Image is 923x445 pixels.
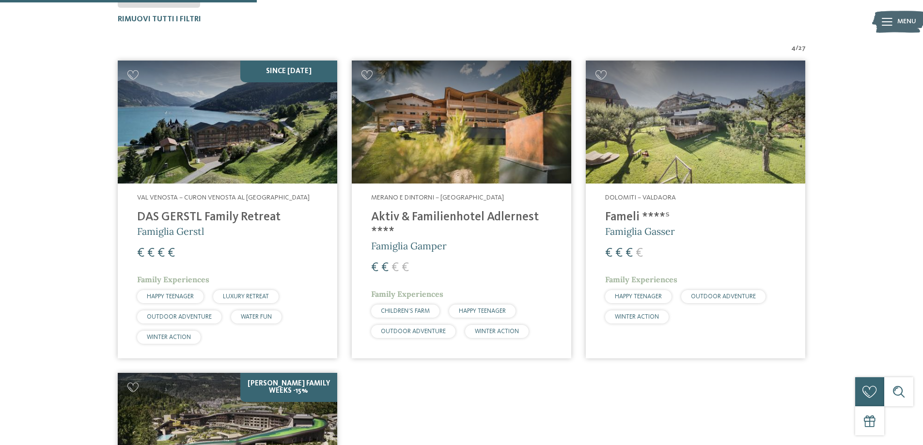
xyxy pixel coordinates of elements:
span: / [796,44,798,53]
span: € [147,247,155,260]
span: Dolomiti – Valdaora [605,194,676,201]
span: € [391,261,399,274]
span: OUTDOOR ADVENTURE [691,293,756,300]
h4: Aktiv & Familienhotel Adlernest **** [371,210,552,239]
span: HAPPY TEENAGER [147,293,194,300]
span: HAPPY TEENAGER [615,293,662,300]
span: € [168,247,175,260]
span: € [615,247,623,260]
span: WATER FUN [241,314,272,320]
span: Family Experiences [605,275,677,284]
span: Famiglia Gerstl [137,225,204,237]
h4: DAS GERSTL Family Retreat [137,210,318,225]
span: WINTER ACTION [615,314,659,320]
span: 27 [798,44,806,53]
img: Cercate un hotel per famiglie? Qui troverete solo i migliori! [586,61,805,184]
span: € [636,247,643,260]
span: WINTER ACTION [475,328,519,335]
a: Cercate un hotel per famiglie? Qui troverete solo i migliori! SINCE [DATE] Val Venosta – Curon Ve... [118,61,337,358]
span: OUTDOOR ADVENTURE [381,328,446,335]
span: Family Experiences [371,289,443,299]
span: CHILDREN’S FARM [381,308,430,314]
span: Merano e dintorni – [GEOGRAPHIC_DATA] [371,194,504,201]
img: Aktiv & Familienhotel Adlernest **** [352,61,571,184]
img: Cercate un hotel per famiglie? Qui troverete solo i migliori! [118,61,337,184]
span: Famiglia Gamper [371,240,447,252]
span: € [626,247,633,260]
span: € [605,247,612,260]
span: 4 [791,44,796,53]
span: WINTER ACTION [147,334,191,340]
span: LUXURY RETREAT [223,293,269,300]
a: Cercate un hotel per famiglie? Qui troverete solo i migliori! Dolomiti – Valdaora Fameli ****ˢ Fa... [586,61,805,358]
span: € [137,247,144,260]
span: Val Venosta – Curon Venosta al [GEOGRAPHIC_DATA] [137,194,310,201]
a: Cercate un hotel per famiglie? Qui troverete solo i migliori! Merano e dintorni – [GEOGRAPHIC_DAT... [352,61,571,358]
span: OUTDOOR ADVENTURE [147,314,212,320]
span: € [402,261,409,274]
span: Famiglia Gasser [605,225,675,237]
span: € [371,261,378,274]
span: Family Experiences [137,275,209,284]
span: € [381,261,389,274]
span: HAPPY TEENAGER [459,308,506,314]
span: € [157,247,165,260]
span: Rimuovi tutti i filtri [118,15,201,23]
